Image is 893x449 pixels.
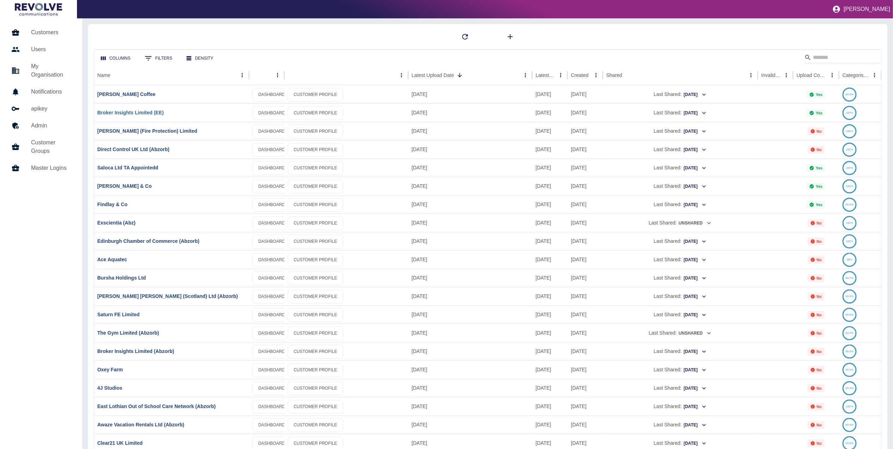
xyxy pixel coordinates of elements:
div: Last Shared: [606,140,754,158]
a: CUSTOMER PROFILE [288,400,343,414]
a: DASHBOARD [252,161,291,175]
a: Broker Insights Limited (EE) [97,110,164,115]
text: 100% [846,405,853,408]
a: Edinburgh Chamber of Commerce (Abzorb) [97,238,200,244]
div: 02 Sep 2025 [532,85,567,103]
a: DASHBOARD [252,363,291,377]
h5: Customer Groups [31,138,71,155]
text: 99.5% [846,331,854,335]
text: 99.3% [846,368,854,371]
div: 29 Aug 2025 [532,158,567,177]
a: DASHBOARD [252,198,291,212]
div: 01 Sep 2025 [532,122,567,140]
a: CUSTOMER PROFILE [288,161,343,175]
button: [DATE] [683,291,707,302]
text: 99.9% [846,203,854,206]
div: 26 Apr 2024 [567,250,603,269]
button: [DATE] [683,346,707,357]
div: 04 Sep 2025 [408,177,532,195]
div: 26 Apr 2024 [567,397,603,415]
button: Show filters [139,51,178,65]
button: [DATE] [683,89,707,100]
div: 31 Aug 2025 [532,140,567,158]
p: No [817,313,822,317]
button: [DATE] [683,310,707,321]
div: 31 Aug 2025 [532,287,567,305]
a: Oxey Farm [97,367,123,372]
div: Last Shared: [606,416,754,434]
div: Categorised [843,72,869,78]
div: 18 Apr 2025 [567,158,603,177]
div: 26 Apr 2024 [567,415,603,434]
a: CUSTOMER PROFILE [288,345,343,359]
a: DASHBOARD [252,216,291,230]
button: [DATE] [683,255,707,265]
button: [DATE] [683,199,707,210]
a: Master Logins [6,160,77,176]
p: No [817,129,822,133]
div: 19 Feb 2025 [567,122,603,140]
a: CUSTOMER PROFILE [288,143,343,157]
text: 100% [846,166,853,169]
button: Invalid Creds column menu [781,70,791,80]
div: 31 Aug 2025 [532,342,567,360]
div: Last Shared: [606,85,754,103]
a: CUSTOMER PROFILE [288,363,343,377]
text: 98% [847,258,852,261]
a: Admin [6,117,77,134]
div: 03 Sep 2025 [408,305,532,324]
p: No [817,294,822,299]
div: 03 Sep 2025 [408,360,532,379]
div: 26 Apr 2024 [567,287,603,305]
button: Latest Usage column menu [556,70,566,80]
button: Categorised column menu [870,70,880,80]
div: 31 Aug 2025 [532,269,567,287]
div: Last Shared: [606,214,754,232]
p: No [817,148,822,152]
a: Awaze Vacation Rentals Ltd (Abzorb) [97,422,184,427]
div: 03 Sep 2025 [408,232,532,250]
div: Search [804,52,880,65]
div: 25 Aug 2025 [532,195,567,214]
button: Sort [455,70,465,80]
div: Shared [606,72,622,78]
div: Not all required reports for this customer were uploaded for the latest usage month. [808,127,825,135]
a: DASHBOARD [252,143,291,157]
div: Not all required reports for this customer were uploaded for the latest usage month. [808,274,825,282]
div: 31 Aug 2025 [532,250,567,269]
div: Not all required reports for this customer were uploaded for the latest usage month. [808,256,825,264]
div: 31 Aug 2025 [532,324,567,342]
div: Last Shared: [606,324,754,342]
button: [DATE] [683,126,707,137]
button: Unshared [678,218,712,229]
text: 100% [846,130,853,133]
text: 98.7% [846,276,854,280]
p: Yes [816,166,822,170]
div: 04 Jul 2023 [567,195,603,214]
div: Last Shared: [606,397,754,415]
a: Clear21 UK Limited [97,440,143,446]
div: Name [97,72,111,78]
button: [DATE] [683,108,707,119]
h5: apikey [31,104,71,113]
a: 4J Studios [97,385,123,391]
div: Last Shared: [606,251,754,269]
text: 99.9% [846,93,854,96]
div: 26 Apr 2024 [567,379,603,397]
text: 100% [846,221,853,224]
div: 03 Sep 2025 [408,324,532,342]
a: East Lothian Out of School Care Network (Abzorb) [97,403,216,409]
div: 31 Aug 2025 [532,397,567,415]
p: No [817,405,822,409]
p: No [817,276,822,280]
text: 99.8% [846,442,854,445]
div: Not all required reports for this customer were uploaded for the latest usage month. [808,439,825,447]
a: [PERSON_NAME] [PERSON_NAME] (Scotland) Ltd (Abzorb) [97,293,238,299]
a: DASHBOARD [252,382,291,395]
div: Last Shared: [606,269,754,287]
text: 100% [846,111,853,114]
div: Not all required reports for this customer were uploaded for the latest usage month. [808,348,825,355]
div: Not all required reports for this customer were uploaded for the latest usage month. [808,421,825,429]
a: [PERSON_NAME] (Fire Protection) Limited [97,128,197,134]
button: Created column menu [591,70,601,80]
